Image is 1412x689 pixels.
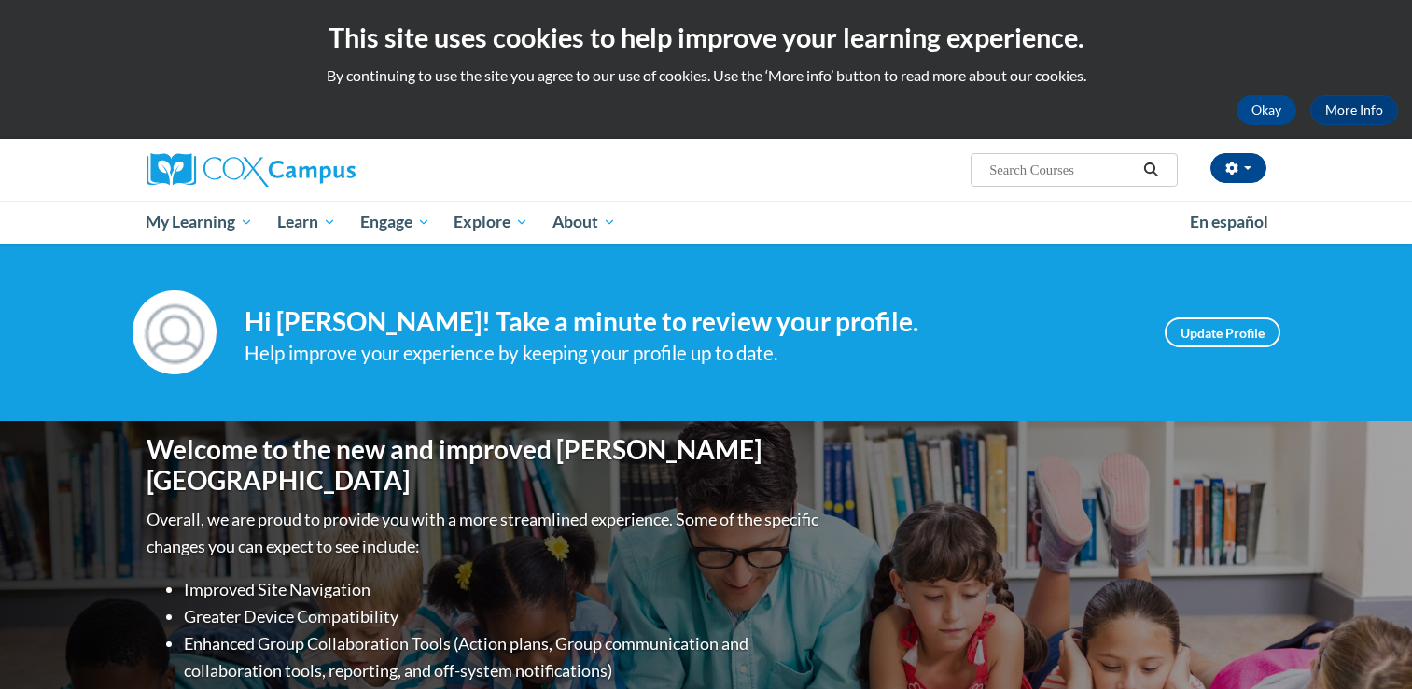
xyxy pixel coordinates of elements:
a: Engage [348,201,442,244]
a: En español [1178,203,1280,242]
a: Update Profile [1165,317,1280,347]
p: By continuing to use the site you agree to our use of cookies. Use the ‘More info’ button to read... [14,65,1398,86]
img: Cox Campus [147,153,356,187]
h1: Welcome to the new and improved [PERSON_NAME][GEOGRAPHIC_DATA] [147,434,823,497]
li: Enhanced Group Collaboration Tools (Action plans, Group communication and collaboration tools, re... [184,630,823,684]
span: Engage [360,211,430,233]
span: My Learning [146,211,253,233]
h2: This site uses cookies to help improve your learning experience. [14,19,1398,56]
div: Help improve your experience by keeping your profile up to date. [245,338,1137,369]
span: About [552,211,616,233]
p: Overall, we are proud to provide you with a more streamlined experience. Some of the specific cha... [147,506,823,560]
a: My Learning [134,201,266,244]
button: Account Settings [1210,153,1266,183]
a: Learn [265,201,348,244]
button: Okay [1237,95,1296,125]
li: Improved Site Navigation [184,576,823,603]
button: Search [1137,159,1165,181]
a: About [540,201,628,244]
input: Search Courses [987,159,1137,181]
h4: Hi [PERSON_NAME]! Take a minute to review your profile. [245,306,1137,338]
a: More Info [1310,95,1398,125]
div: Main menu [119,201,1294,244]
a: Cox Campus [147,153,501,187]
span: Explore [454,211,528,233]
span: En español [1190,212,1268,232]
li: Greater Device Compatibility [184,603,823,630]
span: Learn [277,211,336,233]
iframe: Button to launch messaging window [1337,614,1397,674]
a: Explore [441,201,540,244]
img: Profile Image [133,290,217,374]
